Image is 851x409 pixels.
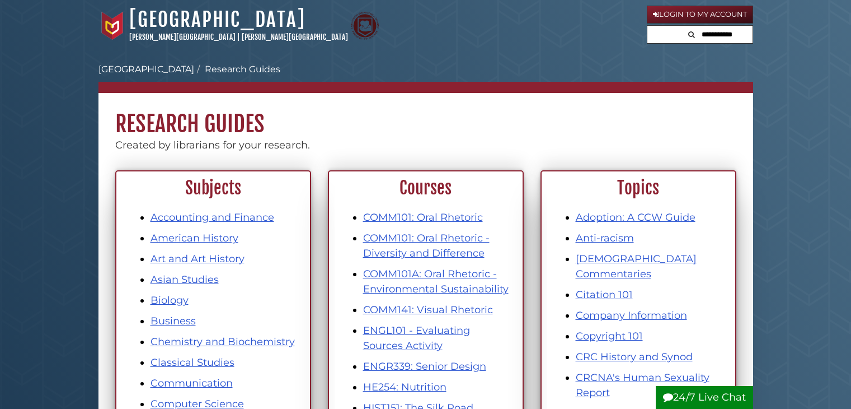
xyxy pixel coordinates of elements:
[351,12,379,40] img: Calvin Theological Seminary
[576,330,643,342] a: Copyright 101
[363,304,493,316] a: COMM141: Visual Rhetoric
[576,351,693,363] a: CRC History and Synod
[98,93,753,138] h1: Research Guides
[576,253,697,280] a: [DEMOGRAPHIC_DATA] Commentaries
[151,336,295,348] a: Chemistry and Biochemistry
[98,64,194,75] a: [GEOGRAPHIC_DATA]
[548,178,729,199] h2: Topics
[335,178,516,199] h2: Courses
[363,381,446,393] a: HE254: Nutrition
[363,268,509,295] a: COMM101A: Oral Rhetoric - Environmental Sustainability
[363,211,483,224] a: COMM101: Oral Rhetoric
[363,324,470,352] a: ENGL101 - Evaluating Sources Activity
[151,315,196,327] a: Business
[98,12,126,40] img: Calvin University
[151,273,219,286] a: Asian Studies
[237,32,240,41] span: |
[576,371,709,399] a: CRCNA's Human Sexuality Report
[129,7,305,32] a: [GEOGRAPHIC_DATA]
[115,139,310,151] span: Created by librarians for your research.
[151,253,245,265] a: Art and Art History
[576,232,634,244] a: Anti-racism
[363,232,490,259] a: COMM101: Oral Rhetoric - Diversity and Difference
[656,386,753,409] button: 24/7 Live Chat
[151,356,234,369] a: Classical Studies
[123,178,304,199] h2: Subjects
[151,377,233,389] a: Communication
[98,63,753,93] nav: breadcrumb
[647,6,753,24] a: Login to My Account
[576,211,695,224] a: Adoption: A CCW Guide
[363,360,486,373] a: ENGR339: Senior Design
[685,26,698,41] button: Search
[151,211,274,224] a: Accounting and Finance
[151,232,238,244] a: American History
[151,294,189,306] a: Biology
[242,32,348,41] a: [PERSON_NAME][GEOGRAPHIC_DATA]
[129,32,236,41] a: [PERSON_NAME][GEOGRAPHIC_DATA]
[576,289,633,301] a: Citation 101
[688,31,695,38] i: Search
[576,309,687,322] a: Company Information
[205,64,280,75] a: Research Guides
